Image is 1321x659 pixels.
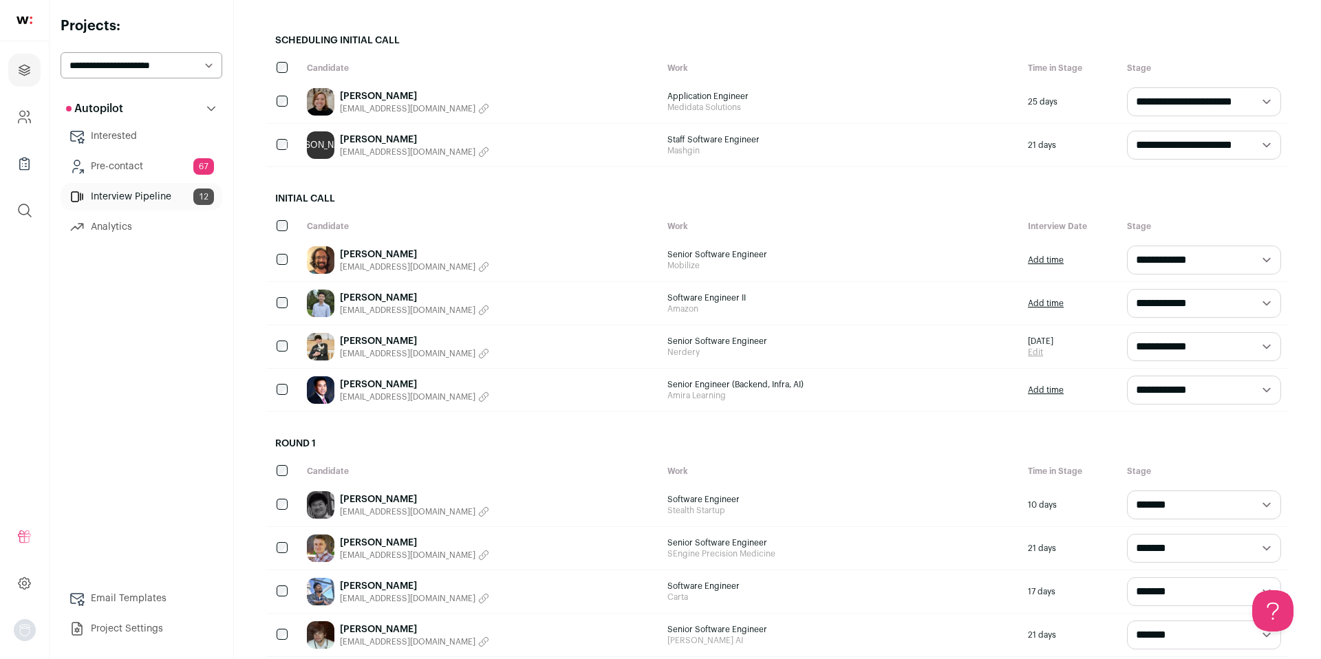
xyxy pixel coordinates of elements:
[667,91,1014,102] span: Application Engineer
[66,100,123,117] p: Autopilot
[61,183,222,210] a: Interview Pipeline12
[1028,255,1064,266] a: Add time
[340,536,489,550] a: [PERSON_NAME]
[307,578,334,605] img: cbf7ace8a23fa7ca7bba659f32d919e9d343e6d3407728ee04eb028765ee5d74.jpg
[340,334,489,348] a: [PERSON_NAME]
[1021,570,1120,613] div: 17 days
[667,102,1014,113] span: Medidata Solutions
[1021,614,1120,656] div: 21 days
[667,336,1014,347] span: Senior Software Engineer
[667,292,1014,303] span: Software Engineer II
[1021,56,1120,80] div: Time in Stage
[340,305,489,316] button: [EMAIL_ADDRESS][DOMAIN_NAME]
[340,378,489,391] a: [PERSON_NAME]
[667,303,1014,314] span: Amazon
[307,621,334,649] img: 49ec96b96829bdd3160809ab04d66a5526ff551a85224a3ac1fa702b26ededd1
[61,17,222,36] h2: Projects:
[267,429,1288,459] h2: Round 1
[1120,459,1288,484] div: Stage
[667,260,1014,271] span: Mobilize
[667,494,1014,505] span: Software Engineer
[667,581,1014,592] span: Software Engineer
[1120,56,1288,80] div: Stage
[340,261,475,272] span: [EMAIL_ADDRESS][DOMAIN_NAME]
[1021,484,1120,526] div: 10 days
[1028,385,1064,396] a: Add time
[660,459,1021,484] div: Work
[340,493,489,506] a: [PERSON_NAME]
[340,550,489,561] button: [EMAIL_ADDRESS][DOMAIN_NAME]
[307,534,334,562] img: 39f354c24d1946b2109279c528553cdb0da37f31efc32d9794d344ff3b3ce14a.jpg
[340,348,489,359] button: [EMAIL_ADDRESS][DOMAIN_NAME]
[340,147,475,158] span: [EMAIL_ADDRESS][DOMAIN_NAME]
[660,56,1021,80] div: Work
[667,548,1014,559] span: SEngine Precision Medicine
[667,635,1014,646] span: [PERSON_NAME] AI
[300,459,660,484] div: Candidate
[61,615,222,642] a: Project Settings
[61,213,222,241] a: Analytics
[1021,80,1120,123] div: 25 days
[340,623,489,636] a: [PERSON_NAME]
[667,347,1014,358] span: Nerdery
[14,619,36,641] button: Open dropdown
[340,636,489,647] button: [EMAIL_ADDRESS][DOMAIN_NAME]
[193,158,214,175] span: 67
[340,103,489,114] button: [EMAIL_ADDRESS][DOMAIN_NAME]
[14,619,36,641] img: nopic.png
[1120,214,1288,239] div: Stage
[340,550,475,561] span: [EMAIL_ADDRESS][DOMAIN_NAME]
[61,95,222,122] button: Autopilot
[667,390,1014,401] span: Amira Learning
[667,505,1014,516] span: Stealth Startup
[1252,590,1293,631] iframe: Help Scout Beacon - Open
[340,261,489,272] button: [EMAIL_ADDRESS][DOMAIN_NAME]
[267,184,1288,214] h2: Initial Call
[1028,336,1053,347] span: [DATE]
[1028,298,1064,309] a: Add time
[667,249,1014,260] span: Senior Software Engineer
[340,291,489,305] a: [PERSON_NAME]
[667,537,1014,548] span: Senior Software Engineer
[340,305,475,316] span: [EMAIL_ADDRESS][DOMAIN_NAME]
[300,214,660,239] div: Candidate
[340,348,475,359] span: [EMAIL_ADDRESS][DOMAIN_NAME]
[340,133,489,147] a: [PERSON_NAME]
[340,147,489,158] button: [EMAIL_ADDRESS][DOMAIN_NAME]
[340,89,489,103] a: [PERSON_NAME]
[1021,527,1120,570] div: 21 days
[8,54,41,87] a: Projects
[17,17,32,24] img: wellfound-shorthand-0d5821cbd27db2630d0214b213865d53afaa358527fdda9d0ea32b1df1b89c2c.svg
[307,290,334,317] img: 51cb9e7f36fbb7a5d61e261b00b522da85d651e538a658872cd28caa53f286ea.jpg
[8,100,41,133] a: Company and ATS Settings
[340,636,475,647] span: [EMAIL_ADDRESS][DOMAIN_NAME]
[307,333,334,360] img: eab5c9cc0710cdcc1a8a23508232f35474bed38491e4e579a0fe6a9d4789a7c8
[667,624,1014,635] span: Senior Software Engineer
[340,391,489,402] button: [EMAIL_ADDRESS][DOMAIN_NAME]
[1021,124,1120,166] div: 21 days
[340,593,489,604] button: [EMAIL_ADDRESS][DOMAIN_NAME]
[340,579,489,593] a: [PERSON_NAME]
[307,131,334,159] a: [PERSON_NAME]
[307,88,334,116] img: a685c2e83ef4fbf0d1fac9a772a3e743d9c1602d039cdbb1808e7a86098fee47.jpg
[193,188,214,205] span: 12
[8,147,41,180] a: Company Lists
[340,506,475,517] span: [EMAIL_ADDRESS][DOMAIN_NAME]
[667,134,1014,145] span: Staff Software Engineer
[340,248,489,261] a: [PERSON_NAME]
[1021,459,1120,484] div: Time in Stage
[340,506,489,517] button: [EMAIL_ADDRESS][DOMAIN_NAME]
[1021,214,1120,239] div: Interview Date
[667,592,1014,603] span: Carta
[667,379,1014,390] span: Senior Engineer (Backend, Infra, AI)
[340,103,475,114] span: [EMAIL_ADDRESS][DOMAIN_NAME]
[1028,347,1053,358] a: Edit
[307,491,334,519] img: 2ec90a469978093037ba8e2cdb2ec0cc38c90f60a40d442937e727ab7e17b8cd.jpg
[61,153,222,180] a: Pre-contact67
[340,391,475,402] span: [EMAIL_ADDRESS][DOMAIN_NAME]
[61,122,222,150] a: Interested
[667,145,1014,156] span: Mashgin
[267,25,1288,56] h2: Scheduling Initial Call
[307,376,334,404] img: 1dda7d2a059095e6791f9a52b978eeced9fcfd292c64f0b630b5cf09da318258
